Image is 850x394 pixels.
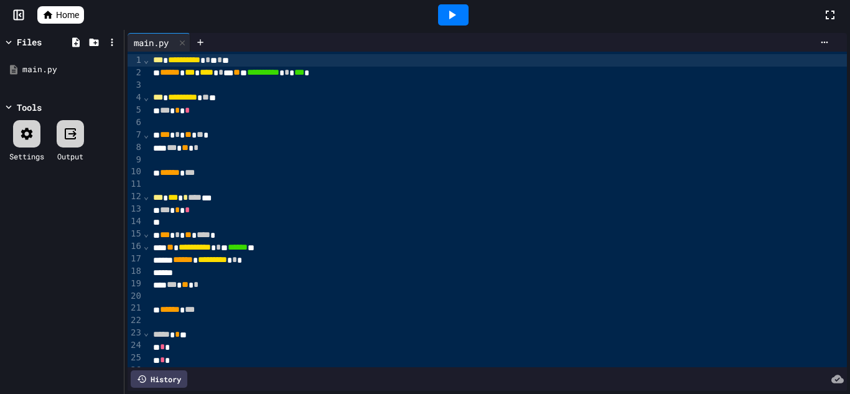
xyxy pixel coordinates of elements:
div: 17 [128,253,143,265]
span: Fold line [143,92,149,102]
div: 18 [128,265,143,278]
div: 24 [128,339,143,352]
div: 19 [128,278,143,290]
span: Home [56,9,79,21]
div: 9 [128,154,143,166]
span: Fold line [143,327,149,337]
div: Tools [17,101,42,114]
span: Fold line [143,191,149,201]
div: 25 [128,352,143,364]
span: Fold line [143,129,149,139]
div: 20 [128,290,143,303]
div: 11 [128,178,143,190]
div: 23 [128,327,143,339]
div: 10 [128,166,143,178]
div: main.py [22,63,119,76]
div: 4 [128,91,143,104]
span: Fold line [143,55,149,65]
div: 6 [128,116,143,129]
div: Files [17,35,42,49]
div: 14 [128,215,143,228]
div: 7 [128,129,143,141]
div: 22 [128,314,143,327]
span: Fold line [143,241,149,251]
div: 3 [128,79,143,91]
div: 26 [128,364,143,377]
div: 12 [128,190,143,203]
div: History [131,370,187,388]
div: main.py [128,33,190,52]
div: Output [57,151,83,162]
div: 2 [128,67,143,79]
div: Settings [9,151,44,162]
div: 21 [128,302,143,314]
div: 13 [128,203,143,215]
a: Home [37,6,84,24]
div: 16 [128,240,143,253]
div: main.py [128,36,175,49]
div: 5 [128,104,143,116]
div: 15 [128,228,143,240]
div: 8 [128,141,143,154]
span: Fold line [143,228,149,238]
div: 1 [128,54,143,67]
